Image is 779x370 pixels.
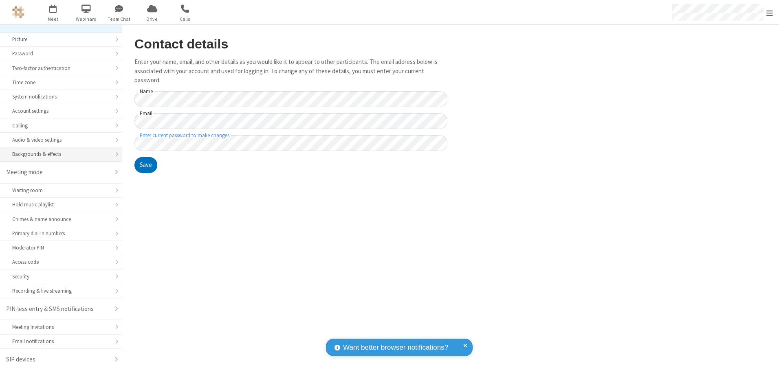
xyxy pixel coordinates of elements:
div: Security [12,273,110,280]
div: Hold music playlist [12,201,110,208]
div: Access code [12,258,110,266]
div: PIN-less entry & SMS notifications [6,304,110,314]
div: Waiting room [12,186,110,194]
input: Enter current password to make changes [134,135,447,151]
div: SIP devices [6,355,110,364]
div: Audio & video settings [12,136,110,144]
span: Calls [170,15,200,23]
input: Email [134,113,447,129]
span: Drive [137,15,167,23]
p: Enter your name, email, and other details as you would like it to appear to other participants. T... [134,57,447,85]
div: System notifications [12,93,110,101]
div: Primary dial-in numbers [12,230,110,237]
div: Calling [12,122,110,129]
div: Chimes & name announce [12,215,110,223]
div: Meeting Invitations [12,323,110,331]
button: Save [134,157,157,173]
div: Recording & live streaming [12,287,110,295]
span: Meet [38,15,68,23]
div: Time zone [12,79,110,86]
h2: Contact details [134,37,447,51]
span: Team Chat [104,15,134,23]
span: Want better browser notifications? [343,342,448,353]
img: QA Selenium DO NOT DELETE OR CHANGE [12,6,24,18]
div: Email notifications [12,337,110,345]
span: Webinars [71,15,101,23]
div: Meeting mode [6,168,110,177]
div: Picture [12,35,110,43]
div: Moderator PIN [12,244,110,252]
div: Backgrounds & effects [12,150,110,158]
input: Name [134,91,447,107]
div: Two-factor authentication [12,64,110,72]
div: Account settings [12,107,110,115]
div: Password [12,50,110,57]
